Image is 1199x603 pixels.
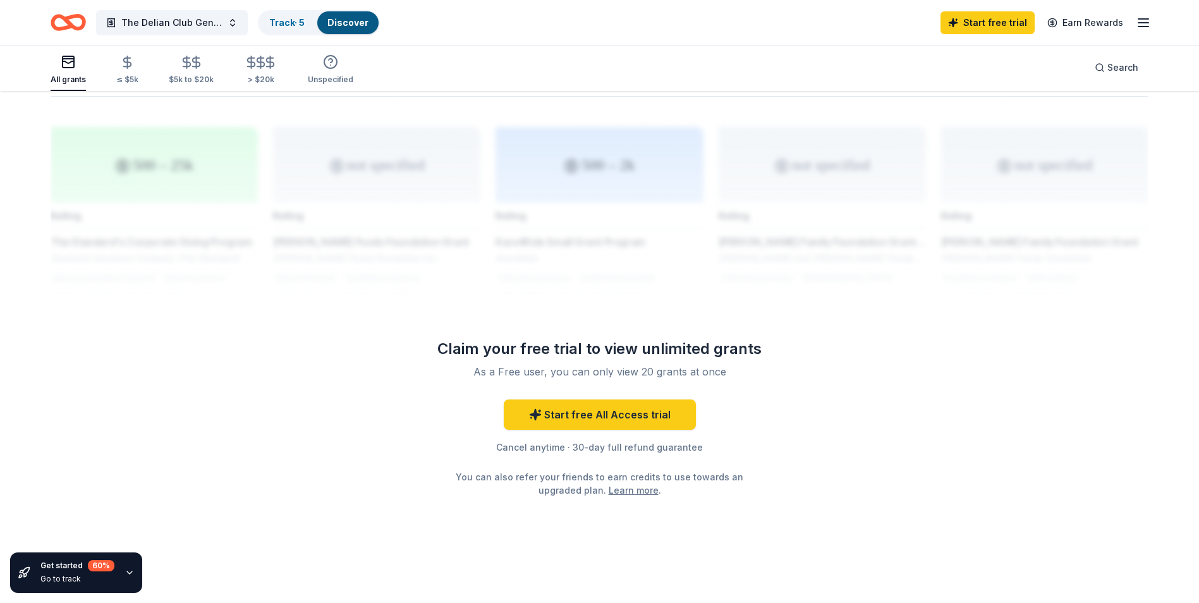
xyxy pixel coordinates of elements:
a: Earn Rewards [1040,11,1131,34]
a: Track· 5 [269,17,305,28]
a: Discover [327,17,368,28]
div: > $20k [244,75,277,85]
button: All grants [51,49,86,91]
div: You can also refer your friends to earn credits to use towards an upgraded plan. . [453,470,746,497]
button: Search [1085,55,1148,80]
div: ≤ $5k [116,75,138,85]
button: > $20k [244,50,277,91]
button: $5k to $20k [169,50,214,91]
a: Start free trial [940,11,1035,34]
a: Home [51,8,86,37]
div: Go to track [40,574,114,584]
span: The Delian Club General Operating Fund [121,15,222,30]
div: $5k to $20k [169,75,214,85]
button: Track· 5Discover [258,10,380,35]
div: Cancel anytime · 30-day full refund guarantee [418,440,782,455]
div: 60 % [88,560,114,571]
div: Unspecified [308,75,353,85]
span: Search [1107,60,1138,75]
div: As a Free user, you can only view 20 grants at once [433,364,767,379]
a: Start free All Access trial [504,399,696,430]
a: Learn more [609,484,659,497]
button: ≤ $5k [116,50,138,91]
div: All grants [51,75,86,85]
div: Get started [40,560,114,571]
button: The Delian Club General Operating Fund [96,10,248,35]
div: Claim your free trial to view unlimited grants [418,339,782,359]
button: Unspecified [308,49,353,91]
